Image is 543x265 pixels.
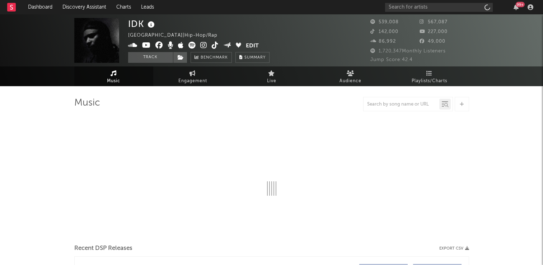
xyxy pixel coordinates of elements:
button: Export CSV [439,246,469,251]
input: Search for artists [385,3,493,12]
span: 539,008 [370,20,399,24]
span: Playlists/Charts [412,77,447,85]
button: Edit [246,42,259,51]
span: Recent DSP Releases [74,244,132,253]
span: 49,000 [420,39,445,44]
span: Live [267,77,276,85]
div: [GEOGRAPHIC_DATA] | Hip-Hop/Rap [128,31,226,40]
span: 1,720,347 Monthly Listeners [370,49,446,54]
div: 99 + [516,2,525,7]
a: Playlists/Charts [390,66,469,86]
a: Music [74,66,153,86]
span: 142,000 [370,29,398,34]
input: Search by song name or URL [364,102,439,107]
div: IDK [128,18,156,30]
span: 567,087 [420,20,448,24]
a: Benchmark [191,52,232,63]
span: 227,000 [420,29,448,34]
span: Audience [340,77,361,85]
span: Summary [244,56,266,60]
span: 86,992 [370,39,396,44]
span: Jump Score: 42.4 [370,57,413,62]
span: Benchmark [201,54,228,62]
a: Engagement [153,66,232,86]
a: Audience [311,66,390,86]
a: Live [232,66,311,86]
button: 99+ [514,4,519,10]
span: Engagement [178,77,207,85]
span: Music [107,77,120,85]
button: Summary [235,52,270,63]
button: Track [128,52,173,63]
